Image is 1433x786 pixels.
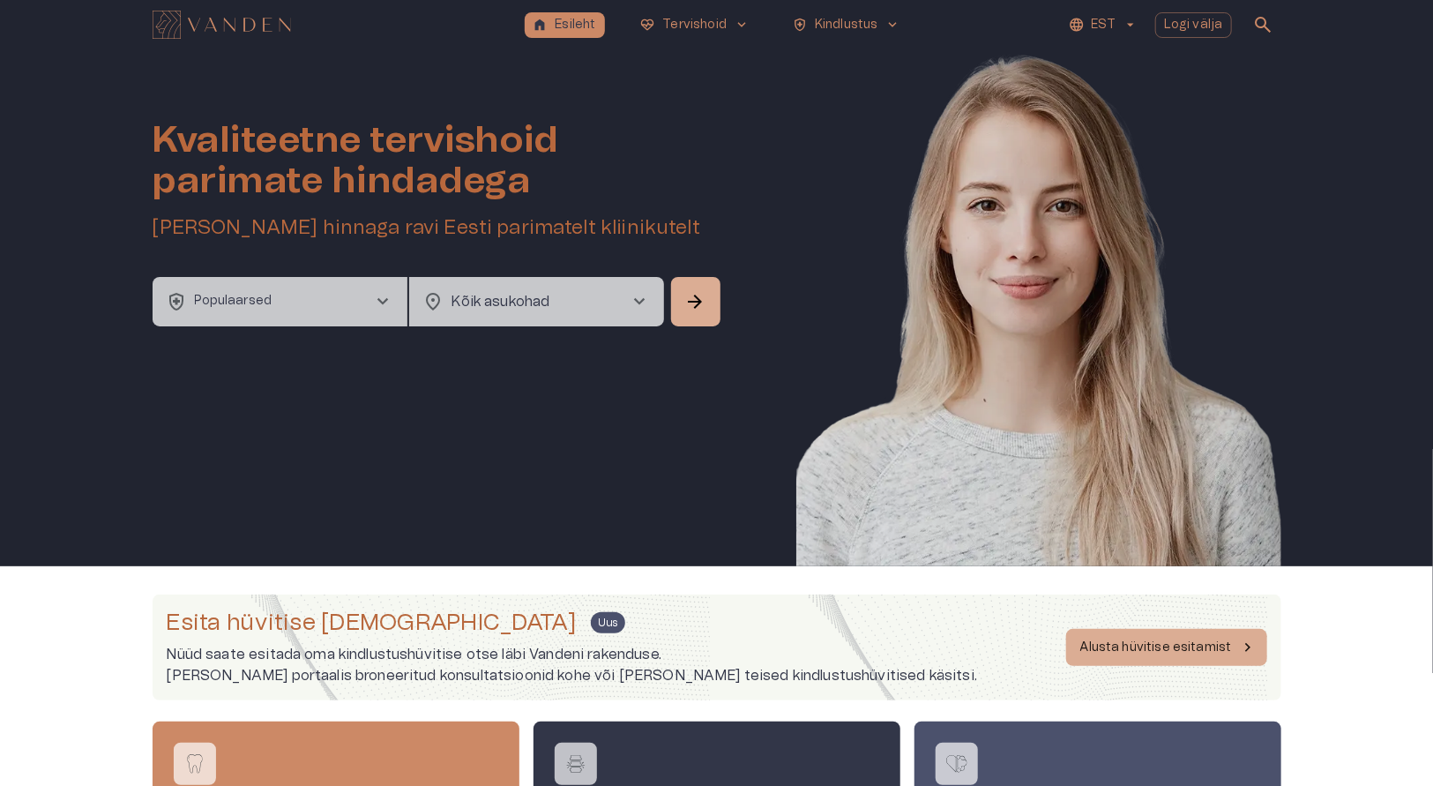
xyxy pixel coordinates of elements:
img: Vanden logo [153,11,291,39]
img: Füsioterapeudi vastuvõtt logo [563,751,589,777]
span: health_and_safety [167,291,188,312]
p: Esileht [555,16,595,34]
span: keyboard_arrow_down [885,17,901,33]
h1: Kvaliteetne tervishoid parimate hindadega [153,120,724,201]
p: Populaarsed [195,292,272,311]
button: EST [1066,12,1141,38]
p: [PERSON_NAME] portaalis broneeritud konsultatsioonid kohe või [PERSON_NAME] teised kindlustushüvi... [167,665,978,686]
button: ecg_heartTervishoidkeyboard_arrow_down [633,12,758,38]
a: Navigate to homepage [153,12,519,37]
p: Nüüd saate esitada oma kindlustushüvitise otse läbi Vandeni rakenduse. [167,644,978,665]
p: Tervishoid [663,16,728,34]
button: open search modal [1246,7,1281,42]
p: Kõik asukohad [452,291,601,312]
p: Logi välja [1164,16,1223,34]
span: search [1253,14,1274,35]
span: location_on [423,291,444,312]
p: EST [1092,16,1116,34]
img: Woman smiling [796,49,1281,619]
span: Uus [591,612,625,633]
h5: [PERSON_NAME] hinnaga ravi Eesti parimatelt kliinikutelt [153,215,724,241]
p: Alusta hüvitise esitamist [1080,639,1232,657]
span: ecg_heart [640,17,656,33]
span: chevron_right [629,291,650,312]
button: homeEsileht [525,12,604,38]
button: health_and_safetyPopulaarsedchevron_right [153,277,407,326]
p: Kindlustus [815,16,878,34]
span: home [532,17,548,33]
h4: Esita hüvitise [DEMOGRAPHIC_DATA] [167,609,577,637]
span: health_and_safety [792,17,808,33]
span: keyboard_arrow_down [734,17,750,33]
span: chevron_right [372,291,393,312]
button: Alusta hüvitise esitamist [1066,629,1267,666]
button: health_and_safetyKindlustuskeyboard_arrow_down [785,12,908,38]
button: Logi välja [1155,12,1232,38]
img: Broneeri hambaarsti konsultatsioon logo [182,751,208,777]
button: Search [671,277,720,326]
span: arrow_forward [685,291,706,312]
img: Võta ühendust vaimse tervise spetsialistiga logo [944,751,970,777]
